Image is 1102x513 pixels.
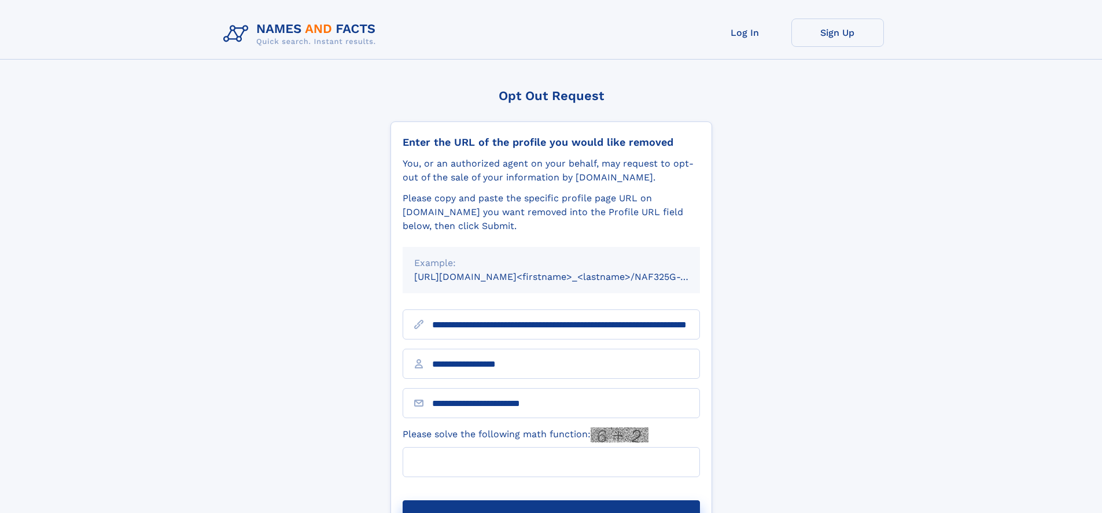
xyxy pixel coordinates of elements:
div: Please copy and paste the specific profile page URL on [DOMAIN_NAME] you want removed into the Pr... [403,191,700,233]
div: You, or an authorized agent on your behalf, may request to opt-out of the sale of your informatio... [403,157,700,184]
div: Enter the URL of the profile you would like removed [403,136,700,149]
a: Log In [699,19,791,47]
div: Opt Out Request [390,88,712,103]
div: Example: [414,256,688,270]
small: [URL][DOMAIN_NAME]<firstname>_<lastname>/NAF325G-xxxxxxxx [414,271,722,282]
a: Sign Up [791,19,884,47]
img: Logo Names and Facts [219,19,385,50]
label: Please solve the following math function: [403,427,648,442]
